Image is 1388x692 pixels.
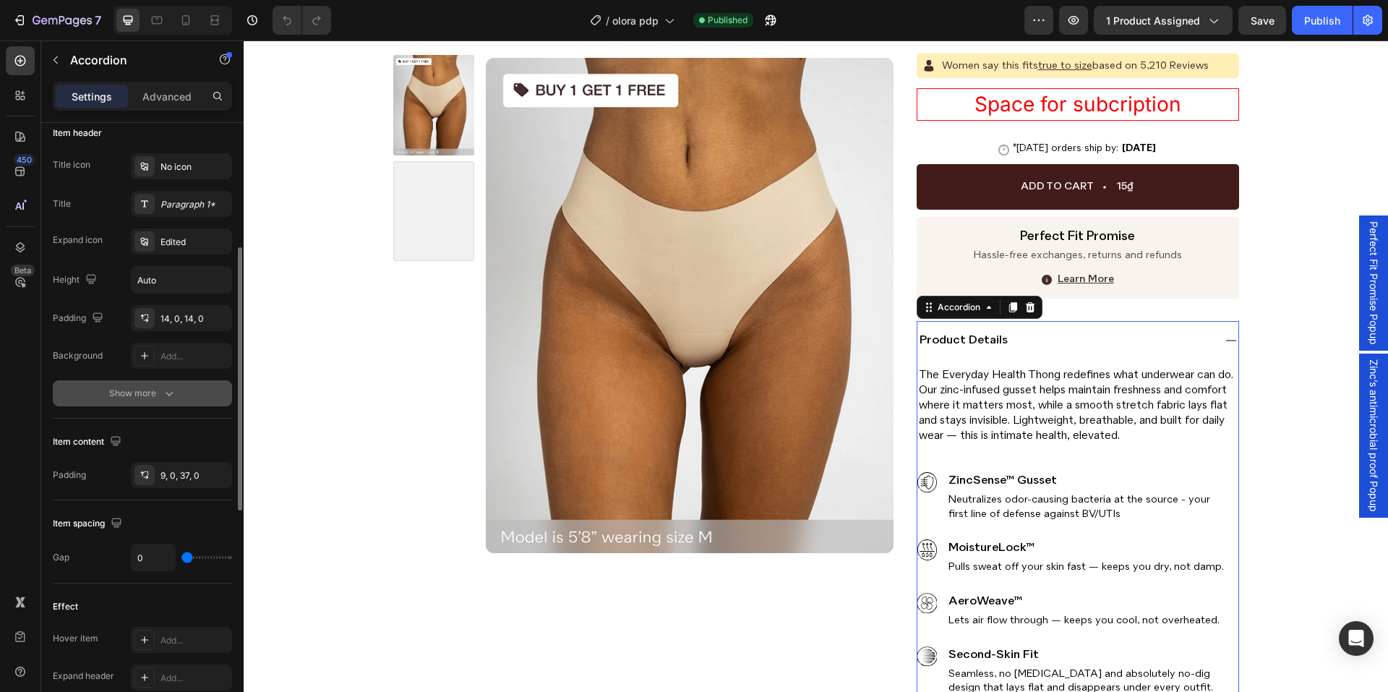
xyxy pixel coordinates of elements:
[705,433,982,448] p: ZincSense™ Gusset
[1339,621,1374,656] div: Open Intercom Messenger
[673,124,995,169] button: Add to cart
[53,632,98,645] div: Hover item
[160,236,228,249] div: Edited
[160,198,228,211] div: Paragraph 1*
[53,432,124,452] div: Item content
[872,138,891,155] div: 15₫
[698,20,965,32] p: Women say this fits based on 5,210 Reviews
[109,386,176,401] div: Show more
[705,500,982,515] p: MoistureLock™
[798,232,870,247] a: Learn More
[606,13,609,28] span: /
[689,208,980,223] p: Hassle-free exchanges, returns and refunds
[691,260,740,273] div: Accordion
[794,20,849,30] u: true to size
[1094,6,1233,35] button: 1 product assigned
[72,89,112,104] p: Settings
[1304,13,1340,28] div: Publish
[53,270,100,290] div: Height
[53,349,103,362] div: Background
[132,267,231,293] input: Auto
[160,350,228,363] div: Add...
[1292,6,1353,35] button: Publish
[53,158,90,171] div: Title icon
[705,554,982,568] p: AeroWeave™
[769,103,875,113] span: *[DATE] orders ship by:
[53,380,232,406] button: Show more
[674,606,694,627] img: gempages_578200731668972220-689c02e9-0ca5-4bf6-ae72-7ea3749dd39e.svg
[1123,181,1137,304] span: Perfect Fit Promise Popup
[95,12,101,29] p: 7
[160,312,228,325] div: 14, 0, 14, 0
[6,6,108,35] button: 7
[674,432,694,452] img: gempages_578200731668972220-8b66e815-b49f-46ca-a391-2da82409b471.svg
[705,453,982,481] p: Neutralizes odor-causing bacteria at the source - your first line of defense against BV/UTIs
[160,672,228,685] div: Add...
[705,627,982,655] p: Seamless, no [MEDICAL_DATA] and absolutely no-dig design that lays flat and disappears under ever...
[689,188,980,205] p: perfect fit promise
[53,234,103,247] div: Expand icon
[244,40,1388,692] iframe: Design area
[674,499,694,520] img: gempages_578200731668972220-748f682a-94ae-4f77-9bd3-b5f866a92d8e.svg
[14,154,35,166] div: 450
[160,634,228,647] div: Add...
[53,309,106,328] div: Padding
[273,6,331,35] div: Undo/Redo
[53,670,114,683] div: Expand header
[676,293,764,307] p: product details
[53,600,78,613] div: Effect
[705,573,982,588] p: Lets air flow through — keeps you cool, not overheated.
[160,469,228,482] div: 9, 0, 37, 0
[705,607,982,622] p: Second-Skin Fit
[1251,14,1275,27] span: Save
[878,103,912,113] span: [DATE]
[777,140,850,154] div: Add to cart
[675,50,993,78] p: Space for subcription
[11,265,35,276] div: Beta
[160,161,228,174] div: No icon
[705,520,982,534] p: Pulls sweat off your skin fast — keeps you dry, not damp.
[132,544,175,571] input: Auto
[1123,319,1137,471] span: Zinc’s antimicrobial proof Popup
[70,51,193,69] p: Accordion
[1238,6,1286,35] button: Save
[53,551,69,564] div: Gap
[674,552,694,573] img: gempages_578200731668972220-2019f20c-41b8-41eb-aef8-d6767198545e.svg
[53,127,102,140] div: Item header
[53,197,71,210] div: Title
[1106,13,1200,28] span: 1 product assigned
[142,89,192,104] p: Advanced
[708,14,747,27] span: Published
[675,328,993,403] p: The Everyday Health Thong redefines what underwear can do. Our zinc-infused gusset helps maintain...
[612,13,659,28] span: olora pdp
[53,514,125,534] div: Item spacing
[814,232,870,247] p: Learn More
[53,469,86,482] div: Padding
